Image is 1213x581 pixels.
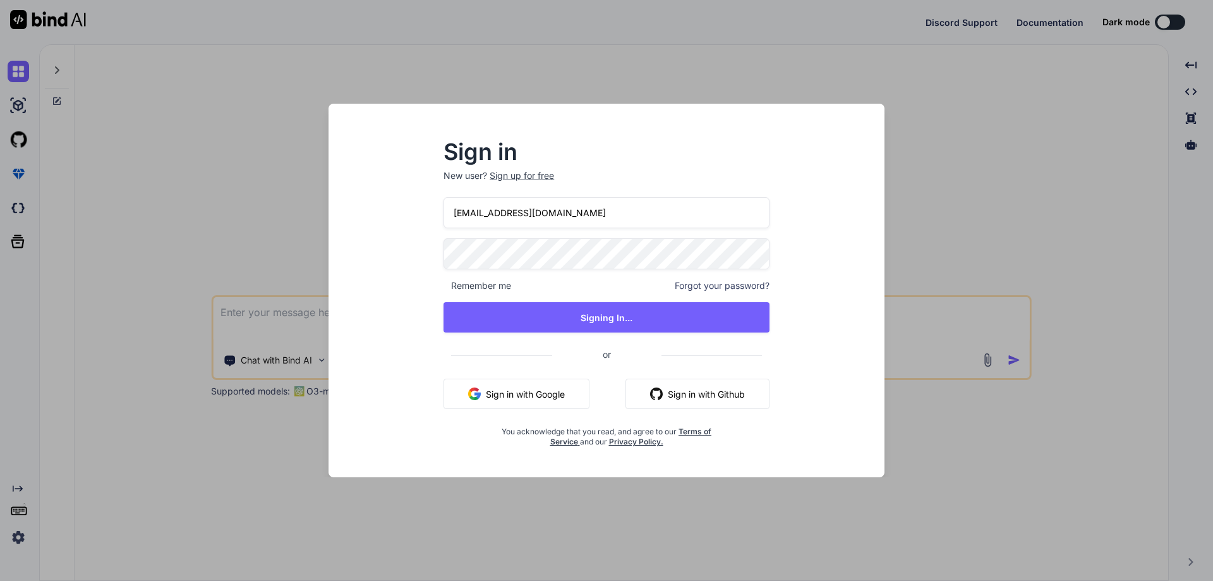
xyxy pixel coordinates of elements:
div: You acknowledge that you read, and agree to our and our [498,419,715,447]
p: New user? [444,169,769,197]
button: Sign in with Github [625,379,769,409]
div: Sign up for free [490,169,554,182]
button: Signing In... [444,302,769,333]
a: Privacy Policy. [609,437,663,446]
a: Terms of Service [550,427,712,446]
img: github [650,388,663,400]
span: Remember me [444,279,511,292]
input: Login or Email [444,197,769,228]
span: or [552,339,661,370]
button: Sign in with Google [444,379,589,409]
h2: Sign in [444,142,769,162]
span: Forgot your password? [675,279,769,292]
img: google [468,388,481,400]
